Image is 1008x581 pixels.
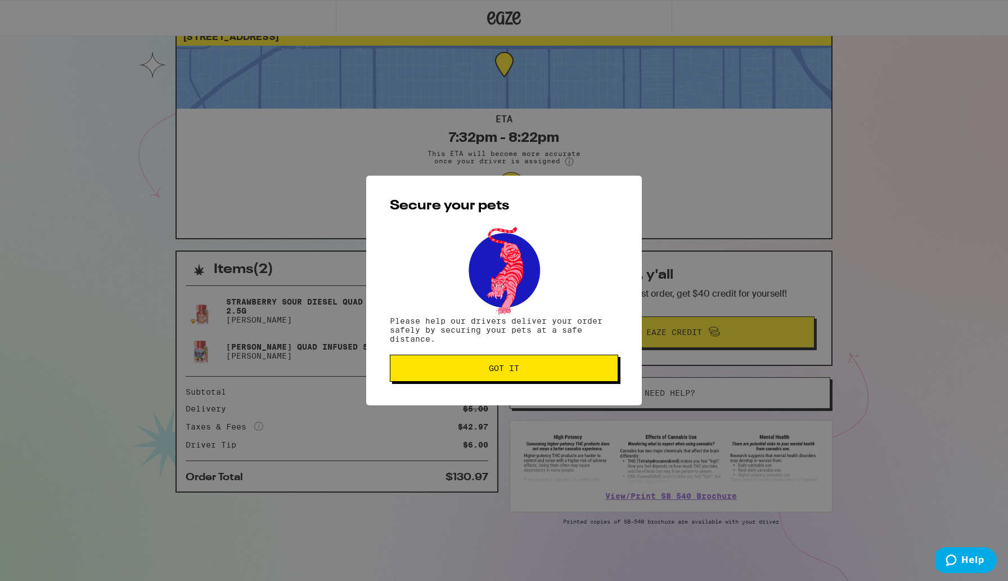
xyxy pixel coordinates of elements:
[935,547,997,575] iframe: Opens a widget where you can find more information
[390,355,618,382] button: Got it
[458,224,550,316] img: pets
[489,364,519,372] span: Got it
[390,199,618,213] h2: Secure your pets
[390,316,618,343] p: Please help our drivers deliver your order safely by securing your pets at a safe distance.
